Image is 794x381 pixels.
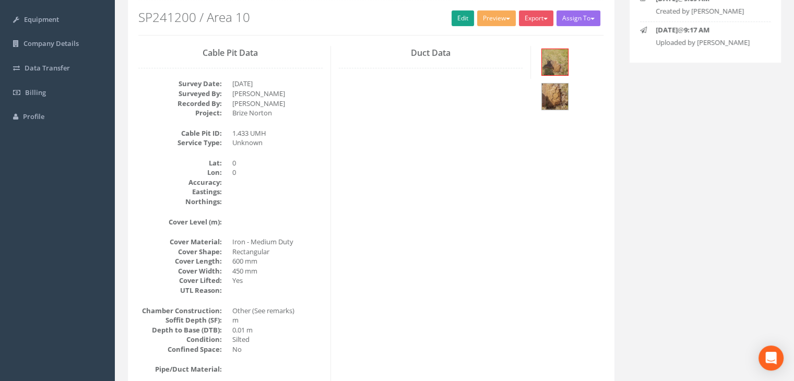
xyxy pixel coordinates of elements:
button: Assign To [556,10,600,26]
dt: Surveyed By: [138,89,222,99]
dd: No [232,344,323,354]
dd: [PERSON_NAME] [232,89,323,99]
a: Edit [452,10,474,26]
dt: Soffit Depth (SF): [138,315,222,325]
h3: Cable Pit Data [138,49,323,58]
span: Profile [23,112,44,121]
p: Created by [PERSON_NAME] [656,6,762,16]
dd: m [232,315,323,325]
span: Data Transfer [25,63,70,73]
dt: Cover Shape: [138,247,222,257]
dt: Cable Pit ID: [138,128,222,138]
dt: Confined Space: [138,344,222,354]
span: Company Details [23,39,79,48]
dd: Iron - Medium Duty [232,237,323,247]
dt: Accuracy: [138,177,222,187]
dt: Chamber Construction: [138,306,222,316]
div: Open Intercom Messenger [759,346,784,371]
dd: Rectangular [232,247,323,257]
dd: 1.433 UMH [232,128,323,138]
dt: Lat: [138,158,222,168]
p: @ [656,25,762,35]
dt: Recorded By: [138,99,222,109]
dt: Service Type: [138,138,222,148]
dt: Project: [138,108,222,118]
dt: Cover Material: [138,237,222,247]
dd: 0.01 m [232,325,323,335]
dd: Other (See remarks) [232,306,323,316]
dt: Eastings: [138,187,222,197]
h3: Duct Data [339,49,523,58]
strong: 9:17 AM [684,25,709,34]
span: Equipment [24,15,59,24]
button: Export [519,10,553,26]
dd: [DATE] [232,79,323,89]
button: Preview [477,10,516,26]
span: Billing [25,88,46,97]
dt: Cover Length: [138,256,222,266]
dt: UTL Reason: [138,285,222,295]
dd: 450 mm [232,266,323,276]
dd: Silted [232,335,323,344]
dt: Northings: [138,197,222,207]
dd: 0 [232,168,323,177]
img: f49f66d2-4a88-6330-6d73-be9e0fc1f2f9_fda34584-7558-e700-ddcb-d4687b329046_thumb.jpg [542,49,568,75]
dt: Lon: [138,168,222,177]
dt: Cover Level (m): [138,217,222,227]
img: f49f66d2-4a88-6330-6d73-be9e0fc1f2f9_969ff58a-43e4-1d47-ce2e-f85c83e128df_thumb.jpg [542,84,568,110]
dt: Cover Width: [138,266,222,276]
dt: Condition: [138,335,222,344]
dd: Unknown [232,138,323,148]
strong: [DATE] [656,25,678,34]
dt: Survey Date: [138,79,222,89]
p: Uploaded by [PERSON_NAME] [656,38,762,47]
dd: 0 [232,158,323,168]
dt: Depth to Base (DTB): [138,325,222,335]
h2: SP241200 / Area 10 [138,10,603,24]
dd: Yes [232,276,323,285]
dd: 600 mm [232,256,323,266]
dt: Pipe/Duct Material: [138,364,222,374]
dd: Brize Norton [232,108,323,118]
dd: [PERSON_NAME] [232,99,323,109]
dt: Cover Lifted: [138,276,222,285]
